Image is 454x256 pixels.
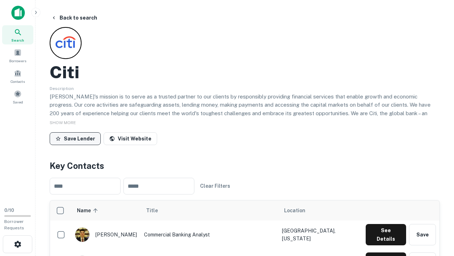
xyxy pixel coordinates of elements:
iframe: Chat Widget [419,199,454,233]
span: Saved [13,99,23,105]
a: Contacts [2,66,33,86]
a: Visit Website [104,132,157,145]
span: Search [11,37,24,43]
button: See Details [366,224,406,245]
a: Saved [2,87,33,106]
th: Location [278,201,362,220]
button: Save Lender [50,132,101,145]
img: capitalize-icon.png [11,6,25,20]
button: Save [409,224,436,245]
a: Borrowers [2,46,33,65]
span: SHOW MORE [50,120,76,125]
div: [PERSON_NAME] [75,227,137,242]
button: Clear Filters [197,180,233,192]
span: Contacts [11,79,25,84]
span: Description [50,86,74,91]
h4: Key Contacts [50,159,440,172]
span: 0 / 10 [4,208,14,213]
span: Borrowers [9,58,26,64]
th: Title [140,201,278,220]
h2: Citi [50,62,79,82]
img: 1753279374948 [75,228,89,242]
td: Commercial Banking Analyst [140,220,278,249]
th: Name [71,201,140,220]
span: Borrower Requests [4,219,24,230]
p: [PERSON_NAME]'s mission is to serve as a trusted partner to our clients by responsibly providing ... [50,92,440,134]
button: Back to search [48,11,100,24]
span: Location [284,206,305,215]
td: [GEOGRAPHIC_DATA], [US_STATE] [278,220,362,249]
span: Name [77,206,100,215]
a: Search [2,25,33,44]
span: Title [146,206,167,215]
